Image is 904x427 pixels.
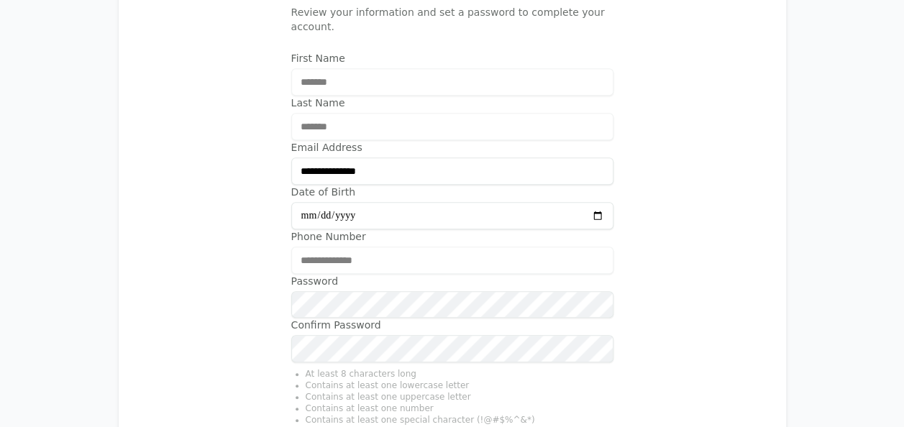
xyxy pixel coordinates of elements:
[291,140,613,155] label: Email Address
[306,403,613,414] li: Contains at least one number
[306,414,613,426] li: Contains at least one special character (!@#$%^&*)
[291,51,613,65] label: First Name
[291,318,613,332] label: Confirm Password
[291,274,613,288] label: Password
[291,96,613,110] label: Last Name
[291,5,613,34] p: Review your information and set a password to complete your account.
[306,368,613,380] li: At least 8 characters long
[306,380,613,391] li: Contains at least one lowercase letter
[291,185,613,199] label: Date of Birth
[291,229,613,244] label: Phone Number
[306,391,613,403] li: Contains at least one uppercase letter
